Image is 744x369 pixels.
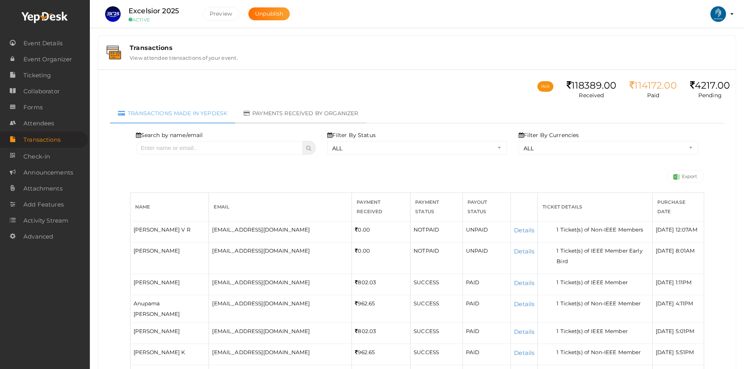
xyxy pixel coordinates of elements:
span: [PERSON_NAME] [134,328,180,334]
td: PAID [462,323,510,344]
button: Unpublish [248,7,290,20]
span: [DATE] 8:01AM [656,248,695,254]
span: [PERSON_NAME] K [134,349,186,355]
span: 0.00 [355,248,370,254]
span: Transactions [23,132,61,148]
div: 114172.00 [630,80,676,91]
span: [EMAIL_ADDRESS][DOMAIN_NAME] [212,328,310,334]
span: Announcements [23,165,73,180]
span: Forms [23,100,43,115]
span: [DATE] 12:07AM [656,226,698,233]
li: 1 Ticket(s) of Non-IEEE Member [557,347,649,358]
span: [EMAIL_ADDRESS][DOMAIN_NAME] [212,300,310,307]
th: Payment Status [410,193,463,221]
button: INR [537,81,553,92]
li: 1 Ticket(s) of IEEE Member [557,277,649,288]
span: Check-in [23,149,50,164]
a: Details [514,226,534,234]
span: Attendees [23,116,54,131]
li: 1 Ticket(s) of Non-IEEE Members [557,225,649,235]
button: Preview [203,7,239,21]
span: 962.65 [355,349,375,355]
th: Email [209,193,352,221]
img: bank-details.svg [107,46,121,59]
th: Payout Status [462,193,510,221]
td: PAID [462,274,510,295]
li: 1 Ticket(s) of IEEE Member [557,326,649,337]
li: 1 Ticket(s) of Non-IEEE Member [557,298,649,309]
span: Event Details [23,36,62,51]
td: UNPAID [462,221,510,242]
span: Add Features [23,197,64,212]
label: Filter By Status [327,131,376,139]
li: 1 Ticket(s) of IEEE Member Early Bird [557,246,649,267]
span: SUCCESS [414,279,439,285]
span: [PERSON_NAME] [134,248,180,254]
img: IIZWXVCU_small.png [105,6,121,22]
a: Details [514,349,534,357]
a: Details [514,328,534,335]
span: [PERSON_NAME] [134,279,180,285]
small: ACTIVE [128,17,191,23]
td: UNPAID [462,242,510,274]
img: ACg8ocIlr20kWlusTYDilfQwsc9vjOYCKrm0LB8zShf3GP8Yo5bmpMCa=s100 [710,6,726,22]
label: Excelsior 2025 [128,5,179,17]
span: SUCCESS [414,300,439,307]
div: 4217.00 [690,80,730,91]
span: Unpublish [255,10,283,17]
span: Event Organizer [23,52,72,67]
a: Transactions View attendee transactions of your event. [102,55,732,62]
span: [EMAIL_ADDRESS][DOMAIN_NAME] [212,279,310,285]
span: Attachments [23,181,62,196]
span: SUCCESS [414,328,439,334]
td: PAID [462,295,510,323]
span: 962.65 [355,300,375,307]
td: PAID [462,344,510,365]
span: [EMAIL_ADDRESS][DOMAIN_NAME] [212,248,310,254]
p: Pending [690,91,730,99]
label: Filter By Currencies [519,131,579,139]
label: Search by name/email [136,131,203,139]
a: Details [514,279,534,287]
span: Ticketing [23,68,51,83]
span: SUCCESS [414,349,439,355]
span: Activity Stream [23,213,68,228]
a: Details [514,300,534,308]
span: NOTPAID [414,248,439,254]
a: Export [667,170,704,183]
p: Paid [630,91,676,99]
span: [DATE] 1:11PM [656,279,692,285]
a: Transactions made in Yepdesk [110,103,236,123]
span: NOTPAID [414,226,439,233]
span: [EMAIL_ADDRESS][DOMAIN_NAME] [212,226,310,233]
span: 802.03 [355,328,376,334]
a: Details [514,248,534,255]
span: 0.00 [355,226,370,233]
span: Collaborator [23,84,60,99]
th: Name [130,193,209,221]
span: Anupama [PERSON_NAME] [134,300,180,317]
span: [DATE] 5:01PM [656,328,695,334]
span: [PERSON_NAME] V R [134,226,191,233]
span: [DATE] 4:11PM [656,300,694,307]
div: Transactions [130,44,727,52]
a: Payments received by organizer [236,103,366,123]
span: [EMAIL_ADDRESS][DOMAIN_NAME] [212,349,310,355]
label: View attendee transactions of your event. [130,52,238,61]
span: [DATE] 5:51PM [656,349,694,355]
th: Purchase Date [652,193,704,221]
th: Payment Received [352,193,410,221]
span: 802.03 [355,279,376,285]
input: Enter name or email.. [136,141,303,155]
div: 118389.00 [567,80,616,91]
th: Ticket Details [538,193,653,221]
img: Success [673,174,680,180]
p: Received [567,91,616,99]
span: Advanced [23,229,53,244]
